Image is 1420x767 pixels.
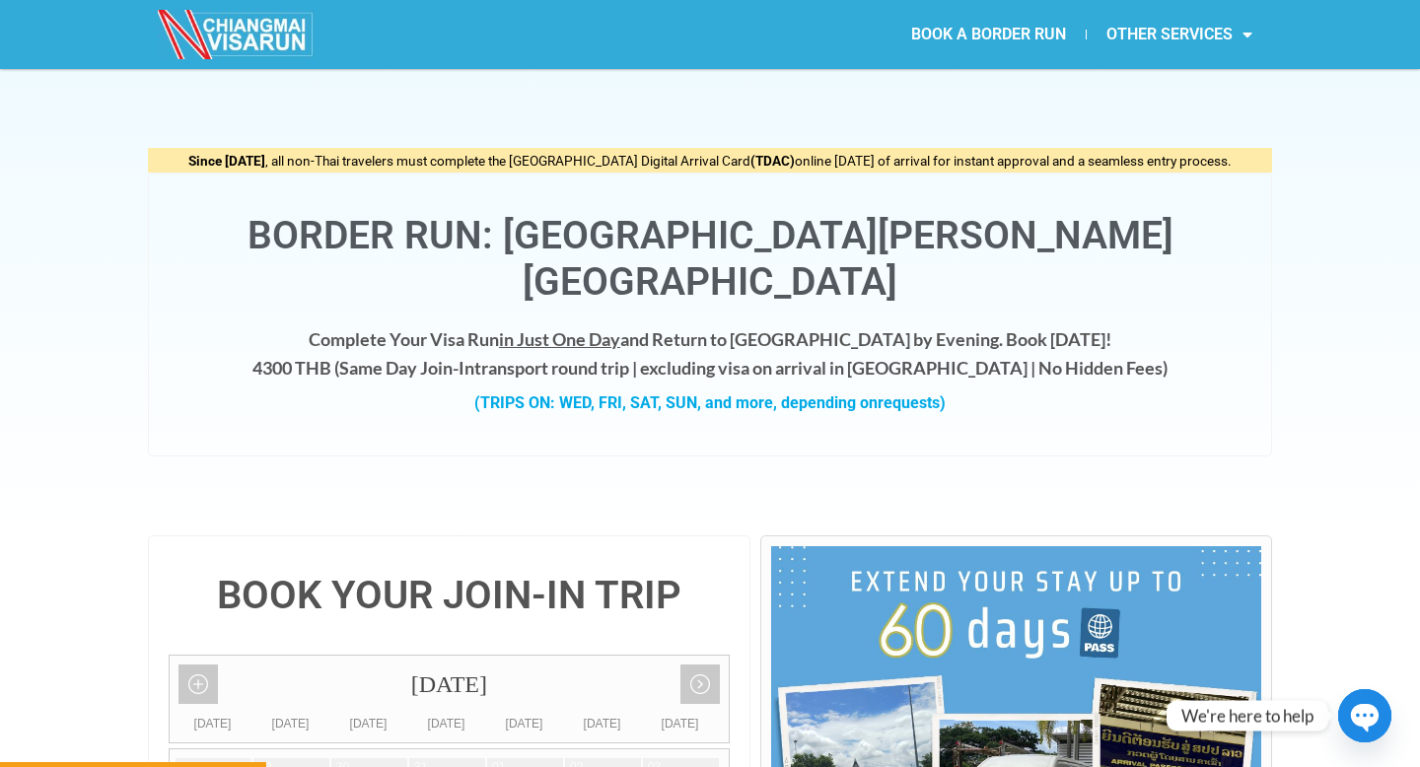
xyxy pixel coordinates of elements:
div: [DATE] [485,714,563,733]
div: [DATE] [251,714,329,733]
strong: Same Day Join-In [339,357,474,379]
span: in Just One Day [499,328,620,350]
div: [DATE] [641,714,719,733]
span: , all non-Thai travelers must complete the [GEOGRAPHIC_DATA] Digital Arrival Card online [DATE] o... [188,153,1232,169]
h1: Border Run: [GEOGRAPHIC_DATA][PERSON_NAME][GEOGRAPHIC_DATA] [169,213,1251,306]
strong: (TDAC) [750,153,795,169]
a: OTHER SERVICES [1087,12,1272,57]
strong: (TRIPS ON: WED, FRI, SAT, SUN, and more, depending on [474,393,946,412]
div: [DATE] [329,714,407,733]
h4: BOOK YOUR JOIN-IN TRIP [169,576,730,615]
div: [DATE] [563,714,641,733]
strong: Since [DATE] [188,153,265,169]
div: [DATE] [170,656,729,714]
h4: Complete Your Visa Run and Return to [GEOGRAPHIC_DATA] by Evening. Book [DATE]! 4300 THB ( transp... [169,325,1251,383]
span: requests) [878,393,946,412]
div: [DATE] [174,714,251,733]
div: [DATE] [407,714,485,733]
a: BOOK A BORDER RUN [891,12,1086,57]
nav: Menu [710,12,1272,57]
